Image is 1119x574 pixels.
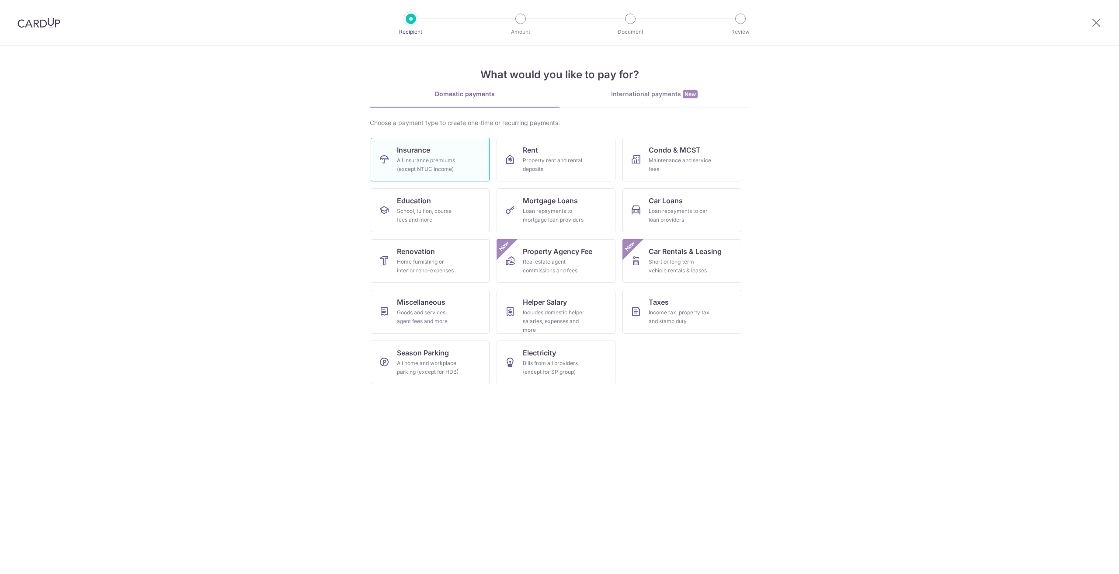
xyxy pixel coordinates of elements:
a: Season ParkingAll home and workplace parking (except for HDB) [371,341,490,384]
a: Mortgage LoansLoan repayments to mortgage loan providers [497,188,615,232]
a: InsuranceAll insurance premiums (except NTUC Income) [371,138,490,181]
div: International payments [559,90,749,99]
span: Mortgage Loans [523,195,578,206]
div: All insurance premiums (except NTUC Income) [397,156,460,174]
p: Review [708,28,773,36]
div: Real estate agent commissions and fees [523,257,586,275]
span: Miscellaneous [397,297,445,307]
div: Property rent and rental deposits [523,156,586,174]
a: RentProperty rent and rental deposits [497,138,615,181]
span: Condo & MCST [649,145,701,155]
span: Renovation [397,246,435,257]
span: New [683,90,698,98]
a: Car LoansLoan repayments to car loan providers [622,188,741,232]
a: ElectricityBills from all providers (except for SP group) [497,341,615,384]
div: Loan repayments to mortgage loan providers [523,207,586,224]
span: Helper Salary [523,297,567,307]
span: Car Loans [649,195,683,206]
a: Car Rentals & LeasingShort or long‑term vehicle rentals & leasesNew [622,239,741,283]
img: CardUp [17,17,60,28]
a: Property Agency FeeReal estate agent commissions and feesNew [497,239,615,283]
div: All home and workplace parking (except for HDB) [397,359,460,376]
p: Recipient [379,28,443,36]
span: Taxes [649,297,669,307]
span: Season Parking [397,348,449,358]
p: Document [598,28,663,36]
span: New [623,239,637,254]
a: RenovationHome furnishing or interior reno-expenses [371,239,490,283]
a: TaxesIncome tax, property tax and stamp duty [622,290,741,334]
div: Home furnishing or interior reno-expenses [397,257,460,275]
div: Income tax, property tax and stamp duty [649,308,712,326]
span: Insurance [397,145,430,155]
div: Goods and services, agent fees and more [397,308,460,326]
div: Maintenance and service fees [649,156,712,174]
div: Loan repayments to car loan providers [649,207,712,224]
div: Includes domestic helper salaries, expenses and more [523,308,586,334]
div: Domestic payments [370,90,559,98]
span: New [497,239,511,254]
h4: What would you like to pay for? [370,67,749,83]
a: MiscellaneousGoods and services, agent fees and more [371,290,490,334]
span: Education [397,195,431,206]
span: Rent [523,145,538,155]
div: Short or long‑term vehicle rentals & leases [649,257,712,275]
div: Choose a payment type to create one-time or recurring payments. [370,118,749,127]
a: Condo & MCSTMaintenance and service fees [622,138,741,181]
span: Car Rentals & Leasing [649,246,722,257]
a: Helper SalaryIncludes domestic helper salaries, expenses and more [497,290,615,334]
span: Electricity [523,348,556,358]
span: Property Agency Fee [523,246,592,257]
div: School, tuition, course fees and more [397,207,460,224]
p: Amount [488,28,553,36]
div: Bills from all providers (except for SP group) [523,359,586,376]
a: EducationSchool, tuition, course fees and more [371,188,490,232]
